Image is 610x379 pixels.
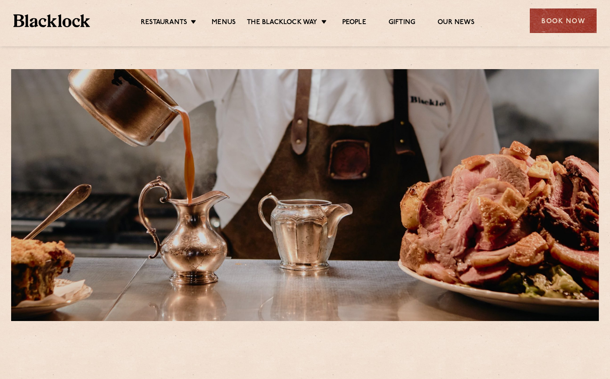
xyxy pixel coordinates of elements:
a: Gifting [389,18,415,28]
a: Menus [212,18,236,28]
a: Our News [438,18,475,28]
a: People [342,18,366,28]
div: Book Now [530,8,597,33]
img: BL_Textured_Logo-footer-cropped.svg [13,14,90,27]
a: The Blacklock Way [247,18,317,28]
a: Restaurants [141,18,187,28]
